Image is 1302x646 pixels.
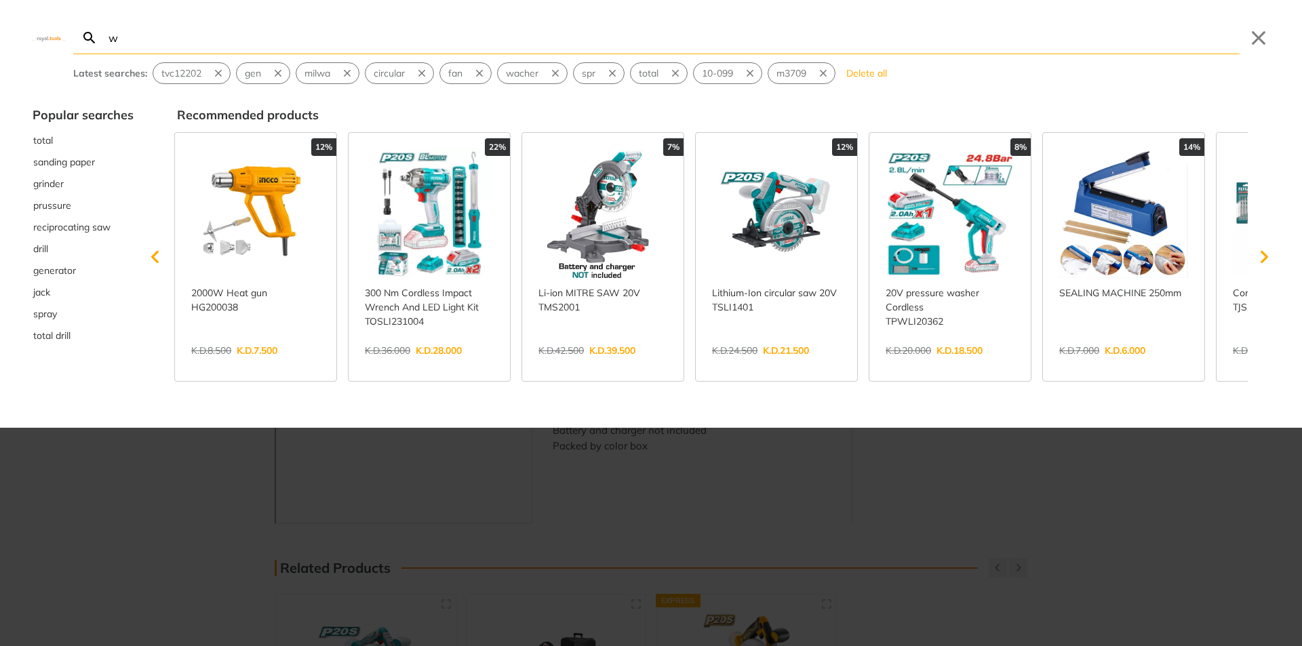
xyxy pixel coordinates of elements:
div: Suggestion: jack [33,281,134,303]
button: Select suggestion: total [631,63,667,83]
button: Select suggestion: 10-099 [694,63,741,83]
button: Remove suggestion: gen [269,63,290,83]
span: fan [448,66,462,81]
div: Suggestion: fan [439,62,492,84]
svg: Scroll right [1250,243,1278,270]
svg: Remove suggestion: m3709 [817,67,829,79]
button: Select suggestion: sanding paper [33,151,134,173]
div: Suggestion: reciprocating saw [33,216,134,238]
button: Select suggestion: generator [33,260,134,281]
div: Suggestion: tvc12202 [153,62,231,84]
span: 10-099 [702,66,733,81]
button: Remove suggestion: tvc12202 [210,63,230,83]
div: Suggestion: gen [236,62,290,84]
svg: Remove suggestion: wacher [549,67,561,79]
span: sanding paper [33,155,95,169]
div: 22% [485,138,510,156]
span: tvc12202 [161,66,201,81]
button: Select suggestion: total [33,129,134,151]
span: total [33,134,53,148]
div: Suggestion: spray [33,303,134,325]
span: prussure [33,199,71,213]
div: Suggestion: grinder [33,173,134,195]
svg: Remove suggestion: circular [416,67,428,79]
svg: Remove suggestion: tvc12202 [212,67,224,79]
svg: Remove suggestion: 10-099 [744,67,756,79]
span: circular [374,66,405,81]
span: drill [33,242,48,256]
button: Select suggestion: fan [440,63,471,83]
div: Suggestion: 10-099 [693,62,762,84]
span: spray [33,307,57,321]
button: Select suggestion: drill [33,238,134,260]
div: Suggestion: wacher [497,62,568,84]
span: wacher [506,66,538,81]
span: grinder [33,177,64,191]
svg: Search [81,30,98,46]
input: Search… [106,22,1240,54]
span: reciprocating saw [33,220,111,235]
div: Suggestion: m3709 [768,62,835,84]
div: 7% [663,138,684,156]
button: Delete all [841,62,892,84]
svg: Remove suggestion: spr [606,67,618,79]
svg: Remove suggestion: milwa [341,67,353,79]
span: gen [245,66,261,81]
span: generator [33,264,76,278]
button: Remove suggestion: fan [471,63,491,83]
button: Remove suggestion: 10-099 [741,63,762,83]
span: total drill [33,329,71,343]
div: Latest searches: [73,66,147,81]
svg: Scroll left [142,243,169,270]
button: Remove suggestion: spr [604,63,624,83]
img: Close [33,35,65,41]
div: 12% [311,138,336,156]
div: Suggestion: drill [33,238,134,260]
button: Remove suggestion: total [667,63,687,83]
svg: Remove suggestion: gen [272,67,284,79]
div: 14% [1179,138,1204,156]
span: m3709 [776,66,806,81]
button: Select suggestion: gen [237,63,269,83]
button: Remove suggestion: circular [413,63,433,83]
div: 12% [832,138,857,156]
span: jack [33,285,50,300]
button: Select suggestion: reciprocating saw [33,216,134,238]
button: Remove suggestion: m3709 [814,63,835,83]
span: total [639,66,658,81]
button: Select suggestion: m3709 [768,63,814,83]
svg: Remove suggestion: fan [473,67,486,79]
svg: Remove suggestion: total [669,67,682,79]
div: Recommended products [177,106,1269,124]
button: Select suggestion: spr [574,63,604,83]
div: Suggestion: milwa [296,62,359,84]
button: Select suggestion: tvc12202 [153,63,210,83]
div: Suggestion: prussure [33,195,134,216]
div: Suggestion: generator [33,260,134,281]
button: Select suggestion: jack [33,281,134,303]
div: Suggestion: total [630,62,688,84]
div: 8% [1010,138,1031,156]
div: Suggestion: circular [365,62,434,84]
button: Remove suggestion: wacher [547,63,567,83]
span: spr [582,66,595,81]
button: Close [1248,27,1269,49]
div: Suggestion: total drill [33,325,134,346]
div: Popular searches [33,106,134,124]
button: Select suggestion: grinder [33,173,134,195]
button: Select suggestion: wacher [498,63,547,83]
div: Suggestion: total [33,129,134,151]
div: Suggestion: sanding paper [33,151,134,173]
button: Select suggestion: spray [33,303,134,325]
div: Suggestion: spr [573,62,625,84]
button: Select suggestion: total drill [33,325,134,346]
button: Select suggestion: milwa [296,63,338,83]
span: milwa [304,66,330,81]
button: Remove suggestion: milwa [338,63,359,83]
button: Select suggestion: prussure [33,195,134,216]
button: Select suggestion: circular [366,63,413,83]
